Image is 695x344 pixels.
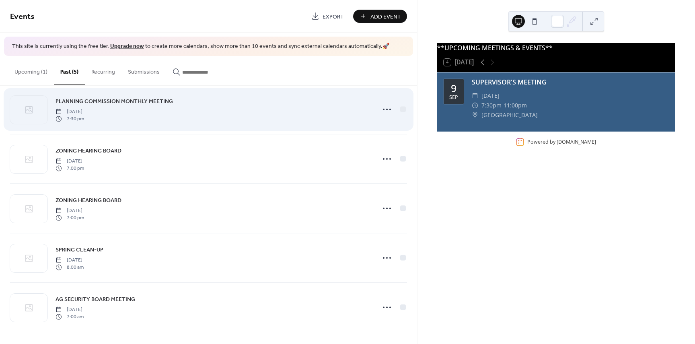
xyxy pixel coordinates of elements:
[56,97,173,105] span: PLANNING COMMISSION MONTHLY MEETING
[56,108,84,115] span: [DATE]
[56,245,103,254] a: SPRING CLEAN-UP
[56,196,121,204] span: ZONING HEARING BOARD
[121,56,166,84] button: Submissions
[472,110,478,120] div: ​
[56,165,84,172] span: 7:00 pm
[56,313,84,321] span: 7:00 am
[527,138,596,145] div: Powered by
[437,43,675,53] div: **UPCOMING MEETINGS & EVENTS**
[504,101,527,110] span: 11:00pm
[56,157,84,165] span: [DATE]
[323,12,344,21] span: Export
[56,264,84,271] span: 8:00 am
[353,10,407,23] button: Add Event
[370,12,401,21] span: Add Event
[472,77,669,87] div: SUPERVISOR'S MEETING
[12,43,389,51] span: This site is currently using the free tier. to create more calendars, show more than 10 events an...
[10,9,35,25] span: Events
[56,146,121,155] a: ZONING HEARING BOARD
[56,214,84,222] span: 7:00 pm
[451,83,456,93] div: 9
[54,56,85,85] button: Past (5)
[8,56,54,84] button: Upcoming (1)
[56,295,135,303] span: AG SECURITY BOARD MEETING
[481,110,538,120] a: [GEOGRAPHIC_DATA]
[481,101,502,110] span: 7:30pm
[110,41,144,52] a: Upgrade now
[472,91,478,101] div: ​
[56,295,135,304] a: AG SECURITY BOARD MEETING
[502,101,504,110] span: -
[481,91,500,101] span: [DATE]
[85,56,121,84] button: Recurring
[557,138,596,145] a: [DOMAIN_NAME]
[305,10,350,23] a: Export
[472,101,478,110] div: ​
[56,97,173,106] a: PLANNING COMMISSION MONTHLY MEETING
[56,256,84,264] span: [DATE]
[56,306,84,313] span: [DATE]
[56,207,84,214] span: [DATE]
[56,115,84,123] span: 7:30 pm
[449,95,458,100] div: Sep
[56,196,121,205] a: ZONING HEARING BOARD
